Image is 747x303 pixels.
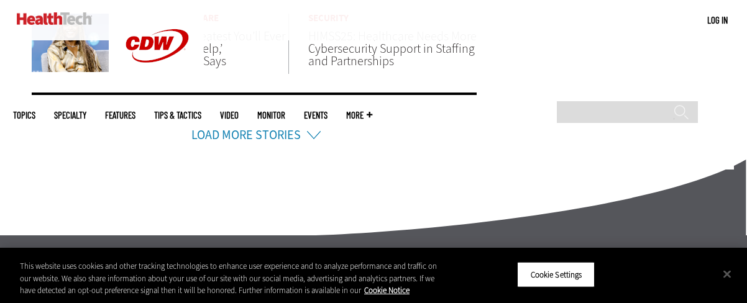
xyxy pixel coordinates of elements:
div: This website uses cookies and other tracking technologies to enhance user experience and to analy... [20,260,448,297]
button: Close [713,260,741,287]
button: Cookie Settings [517,261,595,287]
a: More information about your privacy [364,285,410,296]
span: Topics [13,111,35,120]
img: Home [17,12,92,25]
a: Log in [707,14,728,25]
div: User menu [707,14,728,27]
a: MonITor [257,111,285,120]
a: Video [220,111,239,120]
a: Events [304,111,328,120]
span: Specialty [54,111,86,120]
a: Features [105,111,135,120]
a: Tips & Tactics [154,111,201,120]
span: More [346,111,372,120]
a: CDW [111,82,204,95]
